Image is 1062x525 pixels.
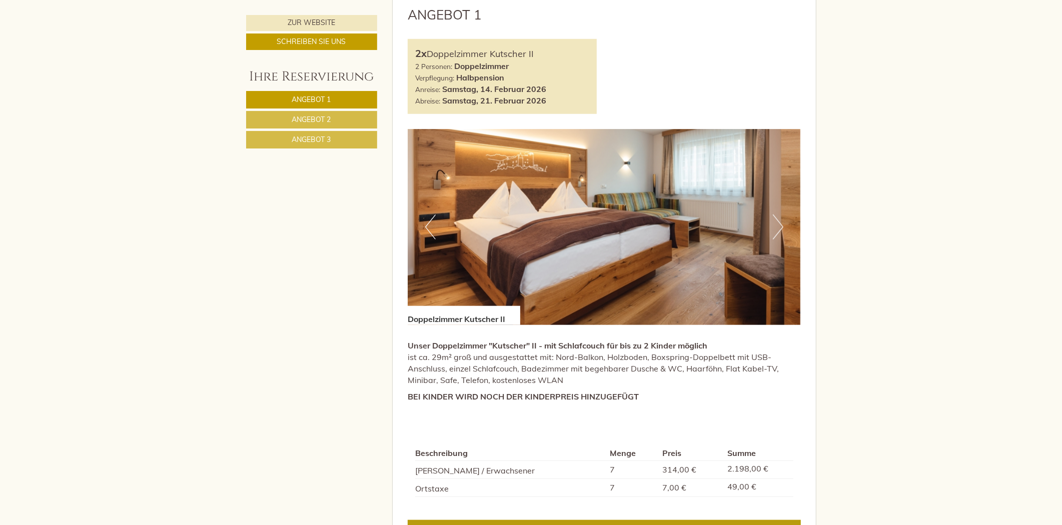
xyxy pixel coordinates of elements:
[246,33,377,50] a: Schreiben Sie uns
[663,482,687,492] span: 7,00 €
[415,479,606,497] td: Ortstaxe
[408,129,800,325] img: image
[442,84,546,94] b: Samstag, 14. Februar 2026
[606,461,659,479] td: 7
[246,67,377,86] div: Ihre Reservierung
[454,61,509,71] b: Doppelzimmer
[773,214,783,239] button: Next
[415,85,440,93] small: Anreise:
[415,46,589,61] div: Doppelzimmer Kutscher II
[606,445,659,461] th: Menge
[415,461,606,479] td: [PERSON_NAME] / Erwachsener
[456,72,504,82] b: Halbpension
[408,391,639,401] strong: BEI KINDER WIRD NOCH DER KINDERPREIS HINZUGEFÜGT
[606,479,659,497] td: 7
[415,96,440,105] small: Abreise:
[425,214,436,239] button: Previous
[292,135,331,144] span: Angebot 3
[408,5,482,24] div: Angebot 1
[292,115,331,124] span: Angebot 2
[663,464,697,474] span: 314,00 €
[723,461,793,479] td: 2.198,00 €
[659,445,724,461] th: Preis
[415,73,454,82] small: Verpflegung:
[442,95,546,105] b: Samstag, 21. Februar 2026
[723,479,793,497] td: 49,00 €
[292,95,331,104] span: Angebot 1
[408,306,520,325] div: Doppelzimmer Kutscher II
[415,62,452,70] small: 2 Personen:
[415,445,606,461] th: Beschreibung
[408,340,707,350] strong: Unser Doppelzimmer "Kutscher" II - mit Schlafcouch für bis zu 2 Kinder möglich
[246,15,377,31] a: Zur Website
[723,445,793,461] th: Summe
[415,47,427,59] b: 2x
[408,340,801,385] p: ist ca. 29m² groß und ausgestattet mit: Nord-Balkon, Holzboden, Boxspring-Doppelbett mit USB-Ansc...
